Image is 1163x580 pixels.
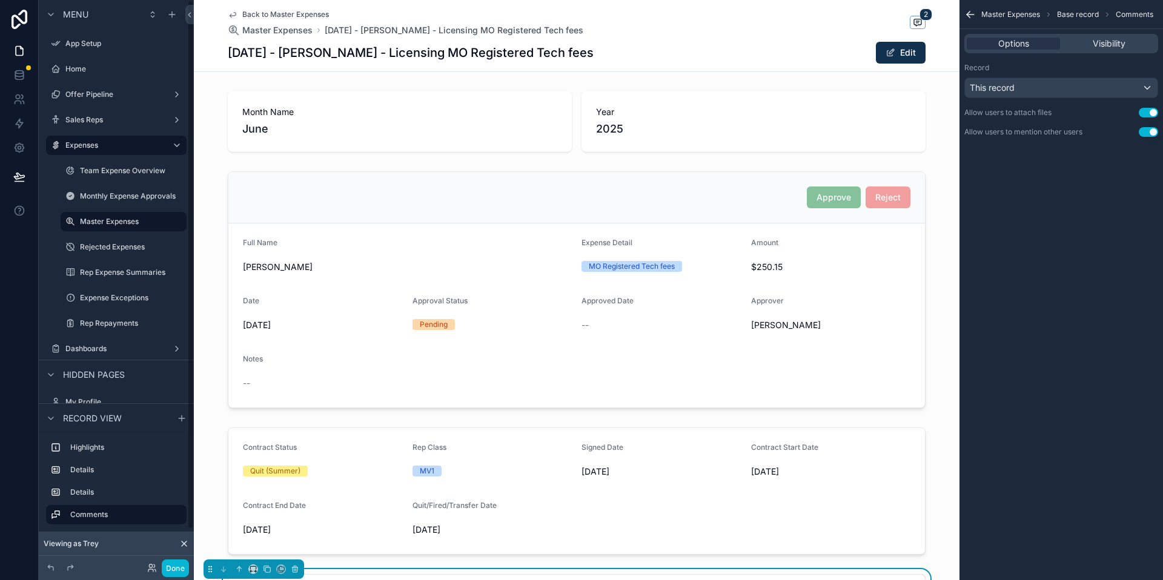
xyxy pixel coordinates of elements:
label: Details [70,465,182,475]
span: Menu [63,8,88,21]
a: Expense Exceptions [61,288,187,308]
a: Team Expense Overview [61,161,187,180]
a: Rep Repayments [61,314,187,333]
label: Rejected Expenses [80,242,184,252]
a: App Setup [46,34,187,53]
a: My Profile [46,392,187,412]
span: Viewing as Trey [44,539,99,549]
label: Master Expenses [80,217,179,226]
a: Rejected Expenses [61,237,187,257]
a: Monthly Expense Approvals [61,186,187,206]
div: Allow users to attach files [964,108,1052,117]
h1: [DATE] - [PERSON_NAME] - Licensing MO Registered Tech fees [228,44,594,61]
a: Home [46,59,187,79]
button: This record [964,77,1158,98]
span: Master Expenses [242,24,313,36]
label: Record [964,63,989,73]
a: Expenses [46,136,187,155]
span: This record [970,82,1015,94]
button: Edit [876,42,926,64]
label: Home [65,64,184,74]
label: Team Expense Overview [80,166,184,176]
label: Details [70,487,182,497]
a: Sales Reps [46,110,187,130]
span: Back to Master Expenses [242,10,329,19]
a: Offer Pipeline [46,85,187,104]
span: Visibility [1093,38,1125,50]
span: Base record [1057,10,1099,19]
span: Comments [1116,10,1153,19]
label: My Profile [65,397,184,407]
span: 2 [919,8,932,21]
span: Record view [63,412,122,424]
label: Rep Repayments [80,318,184,328]
button: 2 [910,16,926,31]
a: [DATE] - [PERSON_NAME] - Licensing MO Registered Tech fees [325,24,583,36]
label: Comments [70,510,177,519]
label: Dashboards [65,344,167,354]
label: Highlights [70,443,182,452]
button: Done [162,559,189,577]
label: Rep Expense Summaries [80,268,184,277]
a: Master Expenses [228,24,313,36]
span: Hidden pages [63,369,125,381]
label: Sales Reps [65,115,167,125]
label: App Setup [65,39,184,48]
span: Options [998,38,1029,50]
a: Rep Expense Summaries [61,263,187,282]
div: scrollable content [39,432,194,536]
a: Back to Master Expenses [228,10,329,19]
label: Monthly Expense Approvals [80,191,184,201]
a: Master Expenses [61,212,187,231]
label: Expenses [65,140,162,150]
div: Allow users to mention other users [964,127,1082,137]
a: Dashboards [46,339,187,358]
span: Master Expenses [981,10,1040,19]
label: Offer Pipeline [65,90,167,99]
label: Expense Exceptions [80,293,184,303]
